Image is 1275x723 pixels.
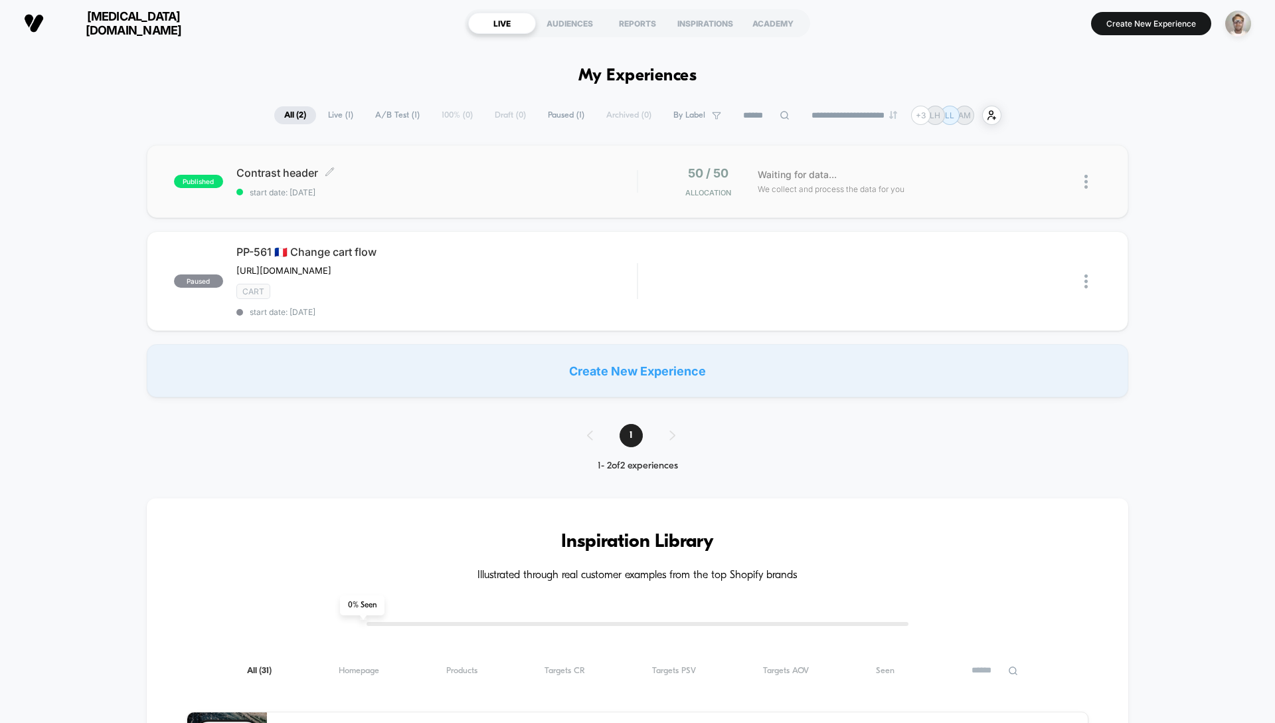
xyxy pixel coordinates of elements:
[187,532,1088,553] h3: Inspiration Library
[24,13,44,33] img: Visually logo
[20,9,217,38] button: [MEDICAL_DATA][DOMAIN_NAME]
[468,13,536,34] div: LIVE
[930,110,940,120] p: LH
[945,110,954,120] p: LL
[536,13,604,34] div: AUDIENCES
[545,666,585,676] span: Targets CR
[620,424,643,447] span: 1
[574,461,702,472] div: 1 - 2 of 2 experiences
[236,187,637,197] span: start date: [DATE]
[187,569,1088,582] h4: Illustrated through real customer examples from the top Shopify brands
[688,166,728,180] span: 50 / 50
[259,667,272,675] span: ( 31 )
[274,106,316,124] span: All ( 2 )
[365,106,430,124] span: A/B Test ( 1 )
[340,595,384,615] span: 0 % Seen
[763,666,809,676] span: Targets AOV
[1091,12,1211,35] button: Create New Experience
[318,106,363,124] span: Live ( 1 )
[876,666,894,676] span: Seen
[54,9,213,37] span: [MEDICAL_DATA][DOMAIN_NAME]
[652,666,696,676] span: Targets PSV
[671,13,739,34] div: INSPIRATIONS
[339,666,379,676] span: Homepage
[174,175,223,188] span: published
[685,188,731,197] span: Allocation
[911,106,930,125] div: + 3
[236,265,331,276] span: [URL][DOMAIN_NAME]
[147,344,1128,397] div: Create New Experience
[578,66,697,86] h1: My Experiences
[958,110,971,120] p: AM
[1084,274,1088,288] img: close
[889,111,897,119] img: end
[758,167,837,182] span: Waiting for data...
[174,274,223,288] span: paused
[236,307,637,317] span: start date: [DATE]
[236,245,637,258] span: PP-561 🇫🇷 Change cart flow
[538,106,594,124] span: Paused ( 1 )
[1221,10,1255,37] button: ppic
[1225,11,1251,37] img: ppic
[604,13,671,34] div: REPORTS
[247,666,272,676] span: All
[236,284,270,299] span: CART
[236,166,637,179] span: Contrast header
[739,13,807,34] div: ACADEMY
[446,666,477,676] span: Products
[673,110,705,120] span: By Label
[1084,175,1088,189] img: close
[758,183,904,195] span: We collect and process the data for you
